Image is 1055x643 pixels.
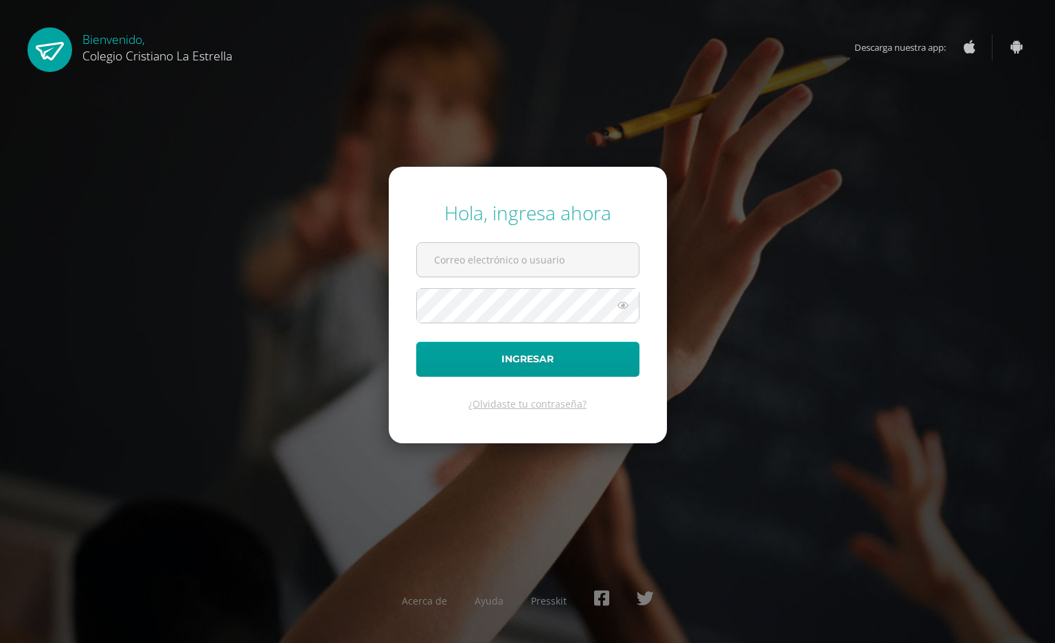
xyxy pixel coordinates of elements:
div: Hola, ingresa ahora [416,200,639,226]
a: Presskit [531,594,567,607]
span: Descarga nuestra app: [854,34,960,60]
a: ¿Olvidaste tu contraseña? [468,397,587,410]
a: Ayuda [475,594,503,607]
input: Correo electrónico o usuario [417,243,639,277]
span: Colegio Cristiano La Estrella [82,47,232,64]
button: Ingresar [416,342,639,377]
div: Bienvenido, [82,27,232,64]
a: Acerca de [402,594,447,607]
